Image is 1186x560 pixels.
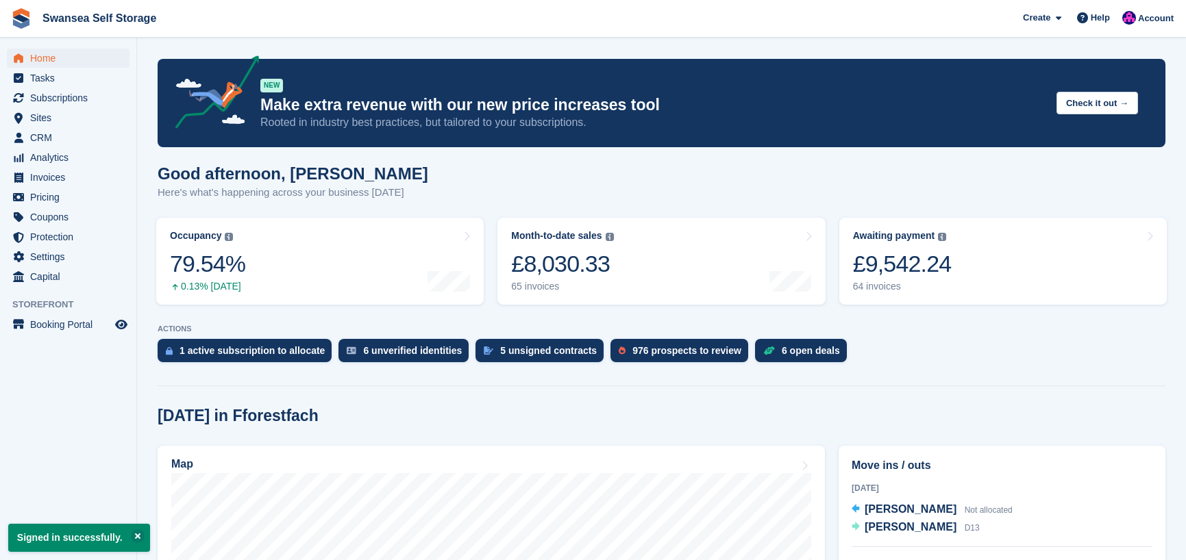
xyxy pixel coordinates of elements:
[30,188,112,207] span: Pricing
[166,346,173,355] img: active_subscription_to_allocate_icon-d502201f5373d7db506a760aba3b589e785aa758c864c3986d89f69b8ff3...
[30,315,112,334] span: Booking Portal
[7,188,129,207] a: menu
[7,128,129,147] a: menu
[853,281,952,292] div: 64 invoices
[7,108,129,127] a: menu
[171,458,193,470] h2: Map
[511,230,602,242] div: Month-to-date sales
[158,407,319,425] h2: [DATE] in Fforestfach
[853,250,952,278] div: £9,542.24
[158,339,338,369] a: 1 active subscription to allocate
[475,339,610,369] a: 5 unsigned contracts
[511,250,613,278] div: £8,030.33
[852,457,1152,474] h2: Move ins / outs
[260,115,1046,130] p: Rooted in industry best practices, but tailored to your subscriptions.
[30,88,112,107] span: Subscriptions
[164,55,260,133] img: price-adjustments-announcement-icon-8257ccfd72463d97f412b2fc003d46551f7dbcb40ab6d574587a9cd5c0d94...
[839,218,1167,305] a: Awaiting payment £9,542.24 64 invoices
[500,345,597,356] div: 5 unsigned contracts
[865,503,956,515] span: [PERSON_NAME]
[632,345,741,356] div: 976 prospects to review
[30,108,112,127] span: Sites
[852,501,1013,519] a: [PERSON_NAME] Not allocated
[170,250,245,278] div: 79.54%
[260,95,1046,115] p: Make extra revenue with our new price increases tool
[853,230,935,242] div: Awaiting payment
[170,230,221,242] div: Occupancy
[852,482,1152,494] div: [DATE]
[938,233,946,241] img: icon-info-grey-7440780725fd019a000dd9b08b2336e03edf1995a4989e88bcd33f0948082b44.svg
[30,68,112,88] span: Tasks
[965,523,980,533] span: D13
[606,233,614,241] img: icon-info-grey-7440780725fd019a000dd9b08b2336e03edf1995a4989e88bcd33f0948082b44.svg
[158,164,428,183] h1: Good afternoon, [PERSON_NAME]
[170,281,245,292] div: 0.13% [DATE]
[158,324,1165,333] p: ACTIONS
[7,207,129,227] a: menu
[30,49,112,68] span: Home
[8,524,150,552] p: Signed in successfully.
[260,79,283,92] div: NEW
[1138,12,1174,25] span: Account
[37,7,162,29] a: Swansea Self Storage
[755,339,854,369] a: 6 open deals
[30,148,112,167] span: Analytics
[363,345,462,356] div: 6 unverified identities
[1122,11,1136,25] img: Donna Davies
[497,218,825,305] a: Month-to-date sales £8,030.33 65 invoices
[158,185,428,201] p: Here's what's happening across your business [DATE]
[865,521,956,533] span: [PERSON_NAME]
[7,315,129,334] a: menu
[30,168,112,187] span: Invoices
[763,346,775,355] img: deal-1b604bf984904fb50ccaf53a9ad4b4a5d6e5aea283cecdc64d6e3604feb123c2.svg
[113,316,129,333] a: Preview store
[1091,11,1110,25] span: Help
[156,218,484,305] a: Occupancy 79.54% 0.13% [DATE]
[965,505,1013,515] span: Not allocated
[484,346,493,355] img: contract_signature_icon-13c848040528278c33f63329250d36e43548de30e8caae1d1a13099fd9432cc5.svg
[12,298,136,311] span: Storefront
[7,148,129,167] a: menu
[619,346,626,355] img: prospect-51fa495bee0391a8d652442698ab0144808aea92771e9ea1ae160a38d050c398.svg
[782,345,840,356] div: 6 open deals
[7,88,129,107] a: menu
[511,281,613,292] div: 65 invoices
[30,207,112,227] span: Coupons
[7,227,129,246] a: menu
[1057,92,1138,114] button: Check it out →
[7,68,129,88] a: menu
[7,267,129,286] a: menu
[1023,11,1050,25] span: Create
[225,233,233,241] img: icon-info-grey-7440780725fd019a000dd9b08b2336e03edf1995a4989e88bcd33f0948082b44.svg
[338,339,475,369] a: 6 unverified identities
[11,8,32,29] img: stora-icon-8386f47178a22dfd0bd8f6a31ec36ba5ce8667c1dd55bd0f319d3a0aa187defe.svg
[30,227,112,246] span: Protection
[610,339,755,369] a: 976 prospects to review
[347,346,356,355] img: verify_identity-adf6edd0f0f0b5bbfe63781bf79b02c33cf7c696d77639b501bdc392416b5a36.svg
[30,267,112,286] span: Capital
[7,49,129,68] a: menu
[852,519,980,537] a: [PERSON_NAME] D13
[7,168,129,187] a: menu
[180,345,325,356] div: 1 active subscription to allocate
[30,247,112,266] span: Settings
[7,247,129,266] a: menu
[30,128,112,147] span: CRM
